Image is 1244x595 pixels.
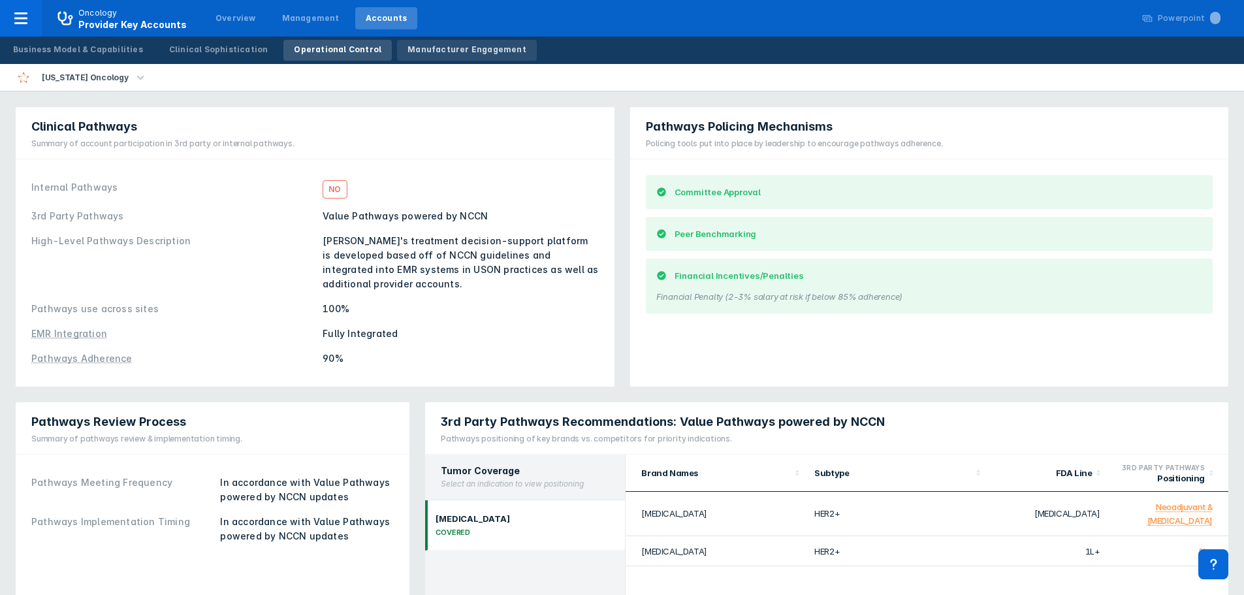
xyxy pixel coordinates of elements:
div: Contact Support [1198,549,1228,579]
div: Overview [215,12,256,24]
div: Subtype [814,468,972,478]
span: Financial Incentives/Penalties [675,269,804,282]
div: Business Model & Capabilities [13,44,143,56]
div: Positioning [1115,473,1205,483]
span: Peer Benchmarking [675,227,757,240]
span: Pathways Policing Mechanisms [646,119,833,135]
a: Accounts [355,7,418,29]
td: [MEDICAL_DATA] [626,536,806,566]
div: Manufacturer Engagement [407,44,526,56]
div: [US_STATE] Oncology [37,69,133,87]
div: Pathways Meeting Frequency [31,475,212,504]
div: No [323,180,347,199]
div: Powerpoint [1158,12,1220,24]
div: 100% [323,302,598,316]
div: Pathways Adherence [31,353,133,364]
div: Fully Integrated [323,327,598,341]
div: [MEDICAL_DATA] [436,513,510,524]
div: Internal Pathways [31,180,315,199]
div: FDA Line [995,468,1092,478]
td: [MEDICAL_DATA] [987,492,1108,536]
img: texas-oncology [16,70,31,86]
div: Policing tools put into place by leadership to encourage pathways adherence. [646,138,943,150]
p: Oncology [78,7,118,19]
td: HER2+ [806,536,987,566]
span: Committee Approval [675,185,761,199]
h3: Select an indication to view positioning [441,479,609,489]
a: Management [272,7,350,29]
div: EMR Integration [31,328,107,339]
div: 3rd Party Pathways [31,209,315,223]
td: 1L+ [987,536,1108,566]
div: COVERED [436,528,510,537]
div: Clinical Sophistication [169,44,268,56]
span: Pathways Review Process [31,414,186,430]
a: Business Model & Capabilities [3,40,153,61]
div: 90% [323,351,598,366]
div: Summary of account participation in 3rd party or internal pathways. [31,138,295,150]
a: Operational Control [283,40,392,61]
div: High-Level Pathways Description [31,234,315,291]
h2: Tumor Coverage [441,465,609,476]
div: Neoadjuvant & [MEDICAL_DATA] [1147,502,1213,526]
span: 3rd Party Pathways Recommendations: Value Pathways powered by NCCN [441,414,885,430]
div: Pathways positioning of key brands vs. competitors for priority indications. [441,433,885,445]
td: HER2+ [806,492,987,536]
div: In accordance with Value Pathways powered by NCCN updates [220,475,394,504]
a: Overview [205,7,266,29]
div: Operational Control [294,44,381,56]
div: Summary of pathways review & implementation timing. [31,433,242,445]
div: In accordance with Value Pathways powered by NCCN updates [220,515,394,543]
div: Accounts [366,12,407,24]
a: Manufacturer Engagement [397,40,537,61]
div: Value Pathways powered by NCCN [323,209,598,223]
td: [MEDICAL_DATA] [626,492,806,536]
div: Pathways use across sites [31,302,315,316]
section: Financial Penalty (2-3% salary at risk if below 85% adherence) [656,282,1203,303]
div: Brand Names [641,468,791,478]
span: Clinical Pathways [31,119,137,135]
div: 1L+ [1198,546,1213,556]
a: Clinical Sophistication [159,40,279,61]
div: Management [282,12,340,24]
div: 3rd Party Pathways [1115,462,1205,473]
div: Pathways Implementation Timing [31,515,212,543]
div: [PERSON_NAME]'s treatment decision-support platform is developed based off of NCCN guidelines and... [323,234,598,291]
span: Provider Key Accounts [78,19,187,30]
